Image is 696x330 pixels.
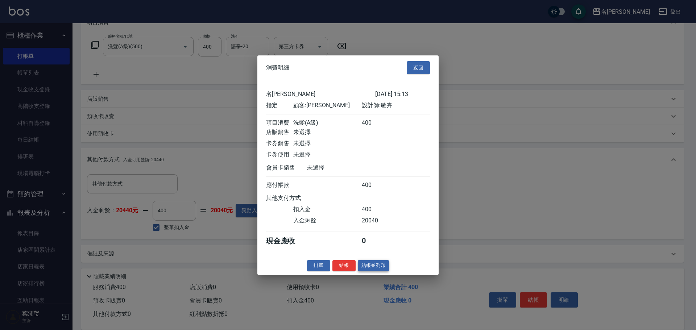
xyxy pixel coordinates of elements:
div: 指定 [266,102,293,109]
div: 其他支付方式 [266,195,321,202]
div: 400 [362,119,389,127]
div: 未選擇 [307,164,375,172]
button: 結帳 [332,260,356,271]
div: 未選擇 [293,151,361,159]
div: 400 [362,181,389,189]
div: 現金應收 [266,236,307,246]
div: 名[PERSON_NAME] [266,91,375,98]
div: 0 [362,236,389,246]
div: 入金剩餘 [293,217,361,225]
div: 設計師: 敏卉 [362,102,430,109]
div: [DATE] 15:13 [375,91,430,98]
div: 店販銷售 [266,129,293,136]
button: 結帳並列印 [358,260,389,271]
button: 返回 [407,61,430,74]
div: 400 [362,206,389,213]
div: 扣入金 [293,206,361,213]
button: 掛單 [307,260,330,271]
span: 消費明細 [266,64,289,71]
div: 未選擇 [293,129,361,136]
div: 會員卡銷售 [266,164,307,172]
div: 卡券銷售 [266,140,293,147]
div: 洗髮(A級) [293,119,361,127]
div: 20040 [362,217,389,225]
div: 未選擇 [293,140,361,147]
div: 卡券使用 [266,151,293,159]
div: 項目消費 [266,119,293,127]
div: 顧客: [PERSON_NAME] [293,102,361,109]
div: 應付帳款 [266,181,293,189]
